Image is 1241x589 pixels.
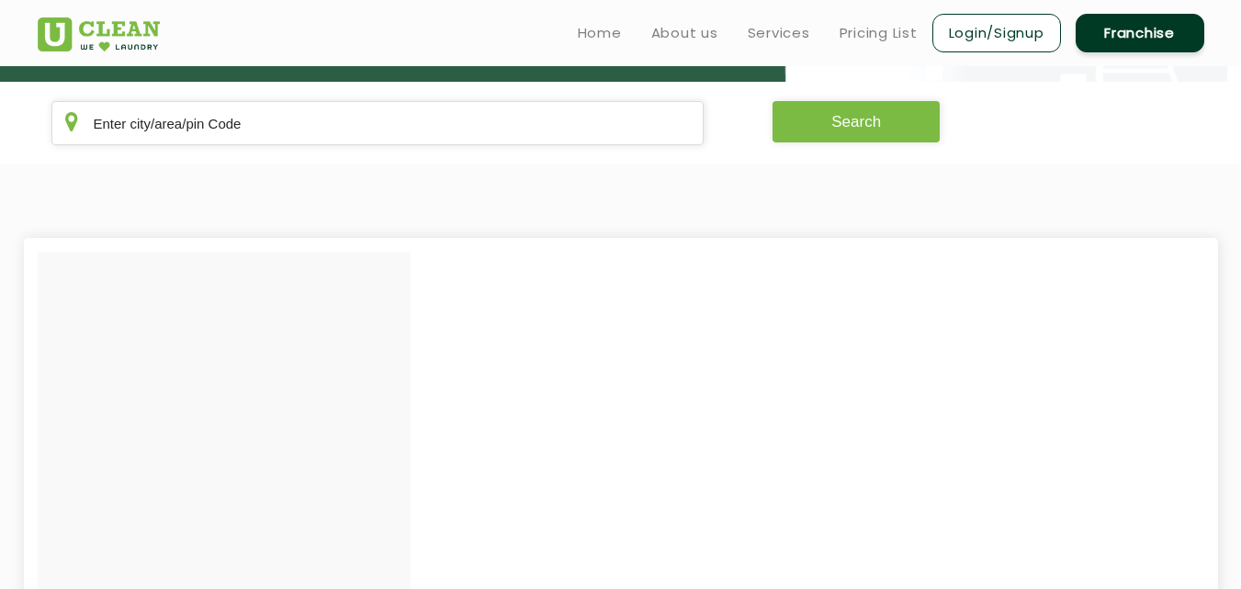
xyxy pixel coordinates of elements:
a: About us [651,22,718,44]
img: UClean Laundry and Dry Cleaning [38,17,160,51]
button: Search [773,101,940,142]
input: Enter city/area/pin Code [51,101,705,145]
a: Pricing List [840,22,918,44]
a: Home [578,22,622,44]
a: Login/Signup [932,14,1061,52]
a: Services [748,22,810,44]
a: Franchise [1076,14,1204,52]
